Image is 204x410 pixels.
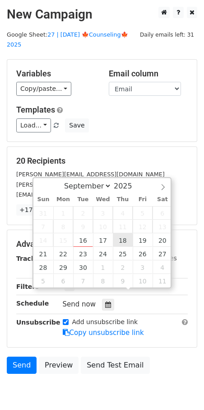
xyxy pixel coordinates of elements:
span: October 2, 2025 [113,260,133,274]
button: Save [65,118,88,132]
span: October 4, 2025 [153,260,172,274]
h5: Advanced [16,239,188,249]
span: September 19, 2025 [133,233,153,247]
iframe: Chat Widget [159,367,204,410]
span: September 26, 2025 [133,247,153,260]
label: Add unsubscribe link [72,317,138,327]
a: Daily emails left: 31 [137,31,197,38]
span: Tue [73,197,93,203]
a: +17 more [16,204,54,216]
span: September 17, 2025 [93,233,113,247]
span: September 3, 2025 [93,206,113,220]
strong: Unsubscribe [16,319,60,326]
h5: Email column [109,69,188,79]
small: [EMAIL_ADDRESS][DOMAIN_NAME] [16,191,117,198]
strong: Schedule [16,300,49,307]
span: September 11, 2025 [113,220,133,233]
span: September 13, 2025 [153,220,172,233]
span: October 1, 2025 [93,260,113,274]
span: October 10, 2025 [133,274,153,287]
h5: Variables [16,69,95,79]
span: Daily emails left: 31 [137,30,197,40]
span: Sun [33,197,53,203]
strong: Filters [16,283,39,290]
a: Send Test Email [81,357,149,374]
span: September 9, 2025 [73,220,93,233]
span: September 23, 2025 [73,247,93,260]
a: Templates [16,105,55,114]
span: September 30, 2025 [73,260,93,274]
span: September 16, 2025 [73,233,93,247]
a: Preview [39,357,79,374]
span: September 21, 2025 [33,247,53,260]
span: September 7, 2025 [33,220,53,233]
small: [PERSON_NAME][EMAIL_ADDRESS][DOMAIN_NAME] [16,181,165,188]
small: Google Sheet: [7,31,128,48]
span: October 11, 2025 [153,274,172,287]
span: September 27, 2025 [153,247,172,260]
span: October 8, 2025 [93,274,113,287]
strong: Tracking [16,255,46,262]
span: September 18, 2025 [113,233,133,247]
span: September 20, 2025 [153,233,172,247]
span: September 25, 2025 [113,247,133,260]
h2: New Campaign [7,7,197,22]
a: Copy unsubscribe link [63,329,144,337]
span: October 7, 2025 [73,274,93,287]
span: October 9, 2025 [113,274,133,287]
a: Load... [16,118,51,132]
label: UTM Codes [141,254,176,263]
span: October 6, 2025 [53,274,73,287]
span: Thu [113,197,133,203]
span: Fri [133,197,153,203]
a: Copy/paste... [16,82,71,96]
span: Wed [93,197,113,203]
span: September 6, 2025 [153,206,172,220]
span: September 10, 2025 [93,220,113,233]
span: September 28, 2025 [33,260,53,274]
h5: 20 Recipients [16,156,188,166]
span: Send now [63,300,96,308]
span: September 5, 2025 [133,206,153,220]
input: Year [111,182,144,190]
a: Send [7,357,37,374]
span: September 14, 2025 [33,233,53,247]
span: Sat [153,197,172,203]
span: September 22, 2025 [53,247,73,260]
span: September 8, 2025 [53,220,73,233]
span: August 31, 2025 [33,206,53,220]
span: September 4, 2025 [113,206,133,220]
a: 27 | [DATE] 🍁Counseling🍁 2025 [7,31,128,48]
span: September 24, 2025 [93,247,113,260]
span: September 2, 2025 [73,206,93,220]
span: October 3, 2025 [133,260,153,274]
span: October 5, 2025 [33,274,53,287]
span: September 29, 2025 [53,260,73,274]
span: September 12, 2025 [133,220,153,233]
span: Mon [53,197,73,203]
small: [PERSON_NAME][EMAIL_ADDRESS][DOMAIN_NAME] [16,171,165,178]
span: September 15, 2025 [53,233,73,247]
span: September 1, 2025 [53,206,73,220]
